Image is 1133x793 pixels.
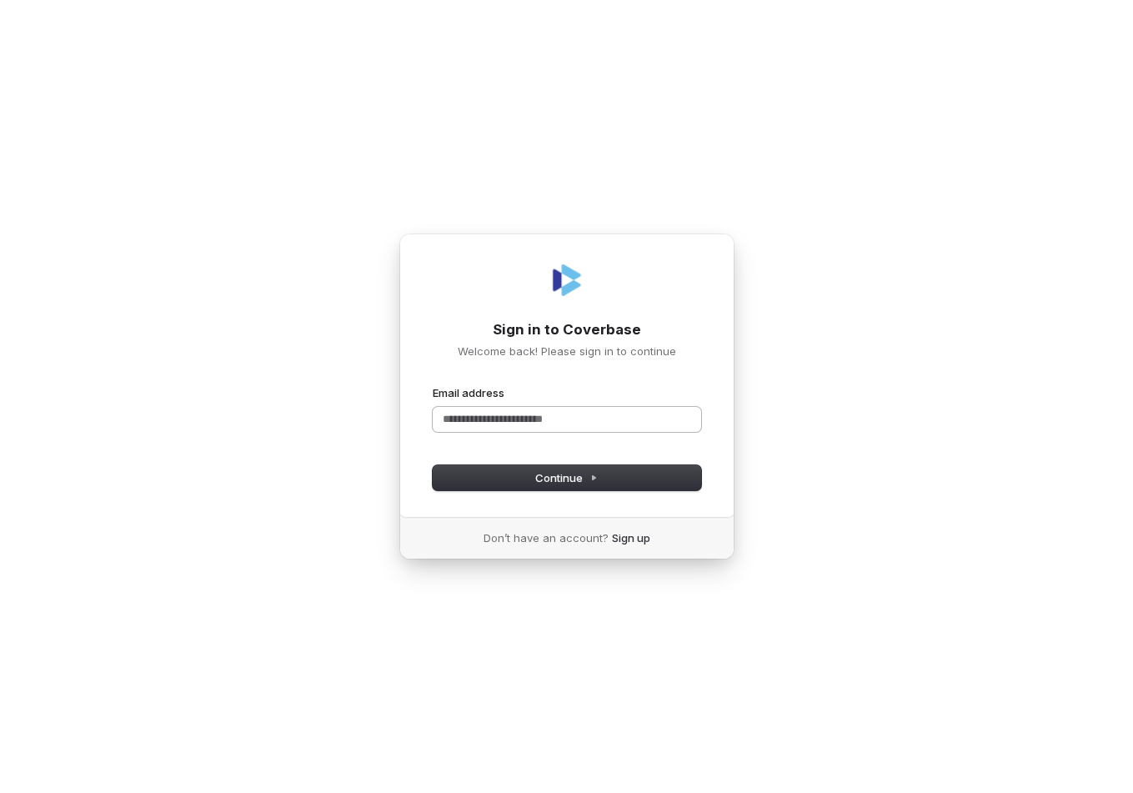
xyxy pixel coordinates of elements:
label: Email address [433,385,504,400]
button: Continue [433,465,701,490]
span: Continue [535,470,598,485]
h1: Sign in to Coverbase [433,320,701,340]
a: Sign up [612,530,650,545]
p: Welcome back! Please sign in to continue [433,344,701,359]
img: Coverbase [547,260,587,300]
span: Don’t have an account? [484,530,609,545]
